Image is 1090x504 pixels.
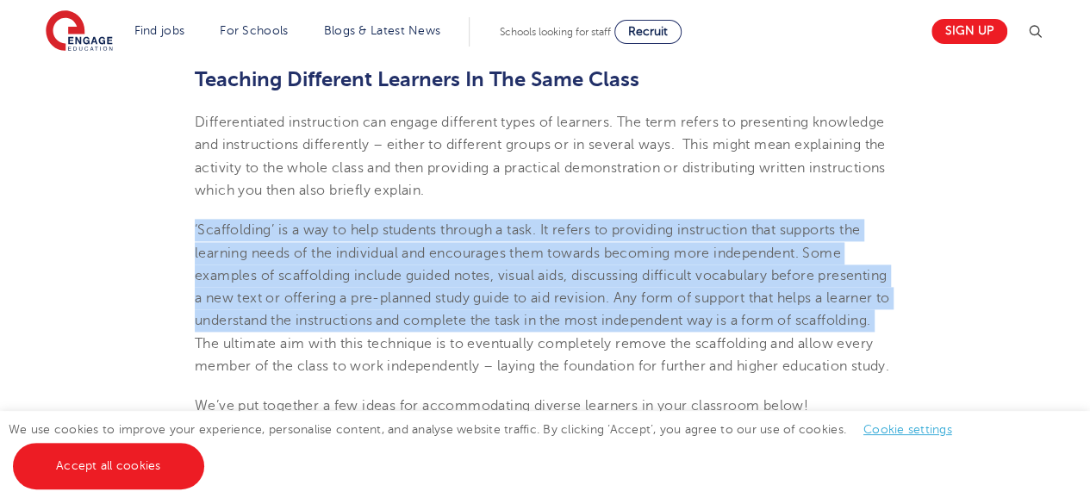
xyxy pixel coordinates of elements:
[9,423,969,472] span: We use cookies to improve your experience, personalise content, and analyse website traffic. By c...
[195,398,808,414] span: We’ve put together a few ideas for accommodating diverse learners in your classroom below!
[931,19,1007,44] a: Sign up
[220,24,288,37] a: For Schools
[46,10,113,53] img: Engage Education
[863,423,952,436] a: Cookie settings
[195,222,890,374] span: ‘Scaffolding’ is a way to help students through a task. It refers to providing instruction that s...
[500,26,611,38] span: Schools looking for staff
[134,24,185,37] a: Find jobs
[13,443,204,489] a: Accept all cookies
[324,24,441,37] a: Blogs & Latest News
[628,25,668,38] span: Recruit
[195,67,639,91] span: Teaching Different Learners In The Same Class
[614,20,682,44] a: Recruit
[195,115,886,198] span: Differentiated instruction can engage different types of learners. The term refers to presenting ...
